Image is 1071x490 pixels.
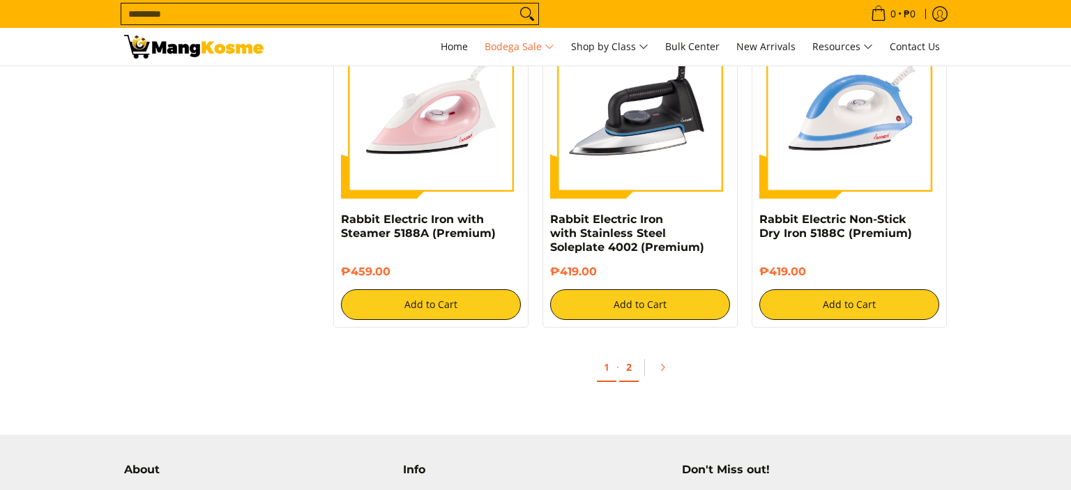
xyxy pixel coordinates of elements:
button: Search [516,3,538,24]
h6: ₱419.00 [550,265,730,279]
h4: Info [403,463,668,477]
img: https://mangkosme.com/products/rabbit-electric-non-stick-dry-iron-5188c-class-a [759,19,939,199]
a: Rabbit Electric Non-Stick Dry Iron 5188C (Premium) [759,213,912,240]
button: Add to Cart [341,289,521,320]
h4: Don't Miss out! [682,463,947,477]
span: Contact Us [890,40,940,53]
span: · [616,360,619,374]
a: Shop by Class [564,28,655,66]
span: Bulk Center [665,40,720,53]
button: Add to Cart [550,289,730,320]
span: Bodega Sale [485,38,554,56]
span: Shop by Class [571,38,648,56]
a: 1 [597,353,616,382]
span: ₱0 [902,9,918,19]
nav: Main Menu [278,28,947,66]
span: 0 [888,9,898,19]
a: Rabbit Electric Iron with Stainless Steel Soleplate 4002 (Premium) [550,213,704,254]
a: Contact Us [883,28,947,66]
img: Bodega Sale l Mang Kosme: Cost-Efficient &amp; Quality Home Appliances [124,35,264,59]
span: • [867,6,920,22]
ul: Pagination [326,349,954,393]
span: Home [441,40,468,53]
a: 2 [619,353,639,382]
h6: ₱419.00 [759,265,939,279]
h4: About [124,463,389,477]
button: Add to Cart [759,289,939,320]
a: Bodega Sale [478,28,561,66]
img: https://mangkosme.com/products/rabbit-electric-iron-with-stainless-steel-soleplate-4002-class-a [550,19,730,199]
img: https://mangkosme.com/products/rabbit-eletric-iron-with-steamer-5188a-class-a [341,19,521,199]
a: Bulk Center [658,28,727,66]
a: Home [434,28,475,66]
h6: ₱459.00 [341,265,521,279]
a: Resources [805,28,880,66]
span: New Arrivals [736,40,796,53]
a: Rabbit Electric Iron with Steamer 5188A (Premium) [341,213,496,240]
a: New Arrivals [729,28,803,66]
span: Resources [812,38,873,56]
